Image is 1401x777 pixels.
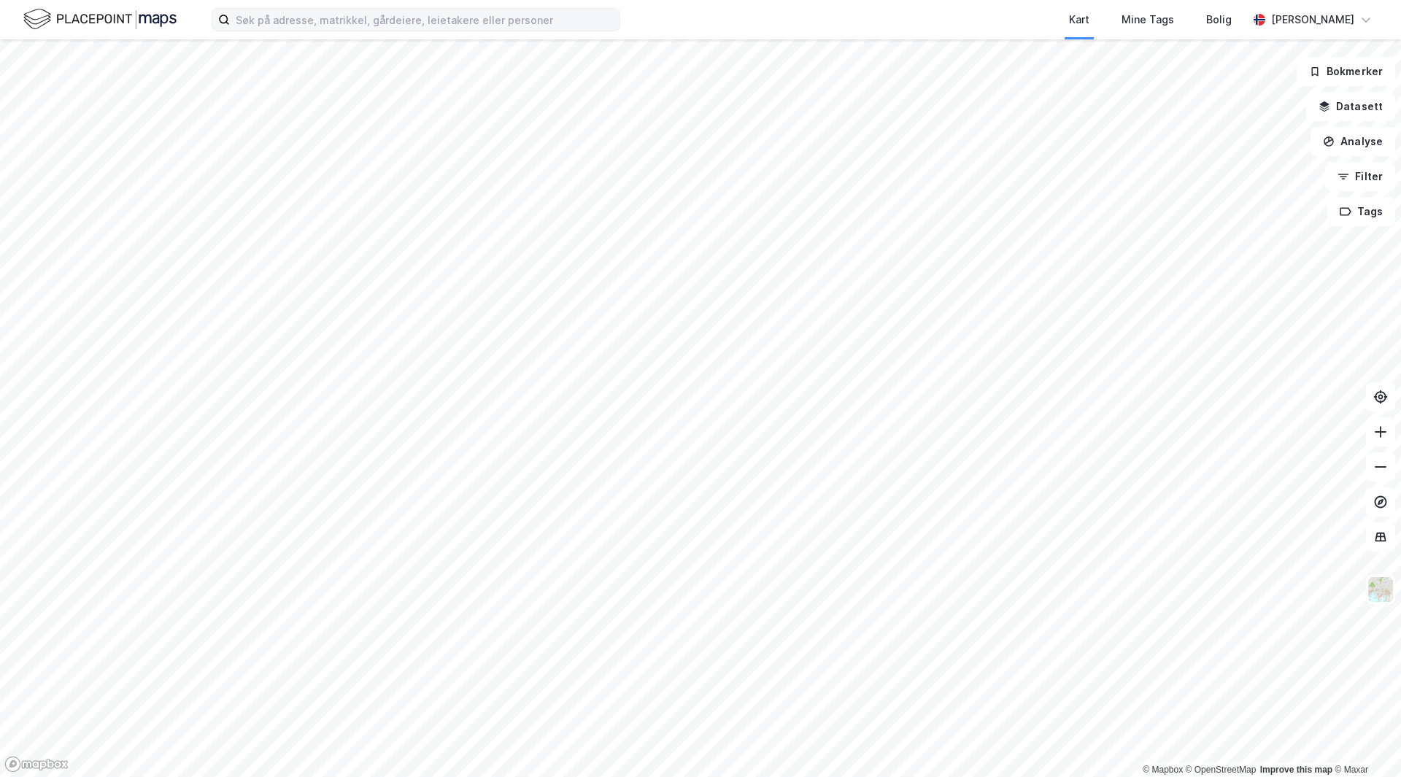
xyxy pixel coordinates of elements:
button: Tags [1327,197,1395,226]
button: Analyse [1311,127,1395,156]
div: Kontrollprogram for chat [1328,707,1401,777]
button: Datasett [1306,92,1395,121]
a: Mapbox [1143,765,1183,775]
img: logo.f888ab2527a4732fd821a326f86c7f29.svg [23,7,177,32]
button: Bokmerker [1297,57,1395,86]
div: Kart [1069,11,1089,28]
div: [PERSON_NAME] [1271,11,1354,28]
input: Søk på adresse, matrikkel, gårdeiere, leietakere eller personer [230,9,620,31]
img: Z [1367,576,1394,603]
div: Mine Tags [1122,11,1174,28]
iframe: Chat Widget [1328,707,1401,777]
a: OpenStreetMap [1186,765,1257,775]
a: Mapbox homepage [4,756,69,773]
button: Filter [1325,162,1395,191]
div: Bolig [1206,11,1232,28]
a: Improve this map [1260,765,1332,775]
